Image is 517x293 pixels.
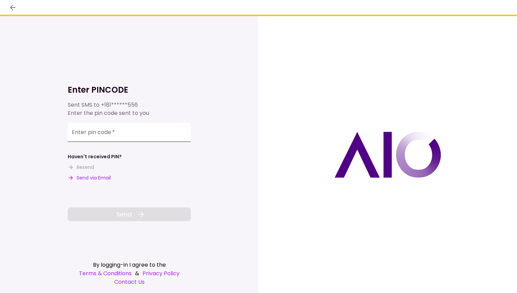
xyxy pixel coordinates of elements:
[68,153,122,160] div: Haven't received PIN?
[68,174,111,182] button: Send via Email
[68,101,191,117] div: Sent SMS to Enter the pin code sent to you
[68,261,191,269] div: By logging-in I agree to the
[143,269,180,278] a: Privacy Policy
[68,164,94,171] button: Resend
[116,210,132,219] span: Send
[68,208,191,221] button: Send
[7,2,18,13] button: back
[334,132,441,178] img: AIO logo
[79,269,132,278] a: Terms & Conditions
[68,278,191,286] a: Contact Us
[68,84,191,95] h1: Enter PINCODE
[68,269,191,278] div: &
